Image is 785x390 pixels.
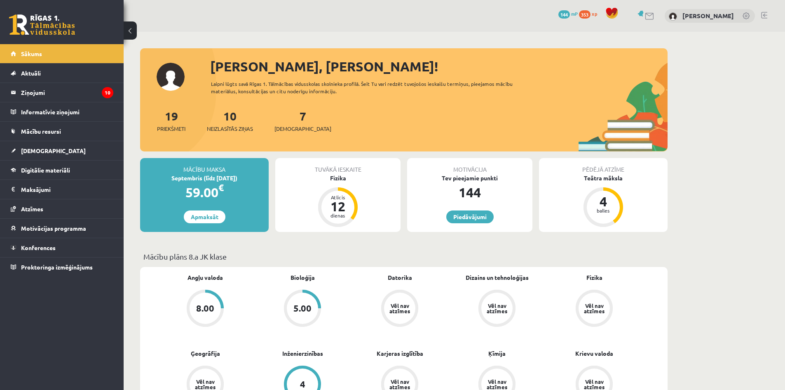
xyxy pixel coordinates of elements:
[102,87,113,98] i: 10
[21,205,43,213] span: Atzīmes
[291,273,315,282] a: Bioloģija
[21,244,56,251] span: Konferences
[143,251,664,262] p: Mācību plāns 8.a JK klase
[275,174,401,228] a: Fizika Atlicis 12 dienas
[11,258,113,277] a: Proktoringa izmēģinājums
[11,238,113,257] a: Konferences
[11,64,113,83] a: Aktuāli
[592,10,597,17] span: xp
[196,304,214,313] div: 8.00
[274,125,331,133] span: [DEMOGRAPHIC_DATA]
[11,83,113,102] a: Ziņojumi10
[140,158,269,174] div: Mācību maksa
[583,303,606,314] div: Vēl nav atzīmes
[448,290,546,329] a: Vēl nav atzīmes
[21,147,86,154] span: [DEMOGRAPHIC_DATA]
[157,125,185,133] span: Priekšmeti
[21,83,113,102] legend: Ziņojumi
[539,174,668,228] a: Teātra māksla 4 balles
[21,69,41,77] span: Aktuāli
[274,109,331,133] a: 7[DEMOGRAPHIC_DATA]
[275,158,401,174] div: Tuvākā ieskaite
[207,125,253,133] span: Neizlasītās ziņas
[485,303,508,314] div: Vēl nav atzīmes
[488,349,506,358] a: Ķīmija
[21,102,113,121] legend: Informatīvie ziņojumi
[21,50,42,57] span: Sākums
[211,80,527,95] div: Laipni lūgts savā Rīgas 1. Tālmācības vidusskolas skolnieka profilā. Šeit Tu vari redzēt tuvojošo...
[586,273,602,282] a: Fizika
[539,174,668,182] div: Teātra māksla
[21,166,70,174] span: Digitālie materiāli
[210,57,668,76] div: [PERSON_NAME], [PERSON_NAME]!
[466,273,529,282] a: Dizains un tehnoloģijas
[546,290,643,329] a: Vēl nav atzīmes
[558,10,570,19] span: 144
[11,122,113,141] a: Mācību resursi
[293,304,312,313] div: 5.00
[485,379,508,390] div: Vēl nav atzīmes
[282,349,323,358] a: Inženierzinības
[579,10,601,17] a: 353 xp
[184,210,225,223] a: Apmaksāt
[21,128,61,135] span: Mācību resursi
[21,263,93,271] span: Proktoringa izmēģinājums
[407,158,532,174] div: Motivācija
[218,182,224,194] span: €
[326,213,350,218] div: dienas
[21,180,113,199] legend: Maksājumi
[326,195,350,200] div: Atlicis
[388,303,411,314] div: Vēl nav atzīmes
[351,290,448,329] a: Vēl nav atzīmes
[254,290,351,329] a: 5.00
[682,12,734,20] a: [PERSON_NAME]
[275,174,401,182] div: Fizika
[388,379,411,390] div: Vēl nav atzīmes
[11,161,113,180] a: Digitālie materiāli
[11,180,113,199] a: Maksājumi
[9,14,75,35] a: Rīgas 1. Tālmācības vidusskola
[21,225,86,232] span: Motivācijas programma
[140,174,269,182] div: Septembris (līdz [DATE])
[571,10,578,17] span: mP
[591,208,616,213] div: balles
[207,109,253,133] a: 10Neizlasītās ziņas
[187,273,223,282] a: Angļu valoda
[11,44,113,63] a: Sākums
[407,174,532,182] div: Tev pieejamie punkti
[157,109,185,133] a: 19Priekšmeti
[583,379,606,390] div: Vēl nav atzīmes
[591,195,616,208] div: 4
[194,379,217,390] div: Vēl nav atzīmes
[300,380,305,389] div: 4
[558,10,578,17] a: 144 mP
[11,102,113,121] a: Informatīvie ziņojumi
[575,349,613,358] a: Krievu valoda
[11,219,113,238] a: Motivācijas programma
[326,200,350,213] div: 12
[11,141,113,160] a: [DEMOGRAPHIC_DATA]
[579,10,591,19] span: 353
[140,182,269,202] div: 59.00
[407,182,532,202] div: 144
[388,273,412,282] a: Datorika
[377,349,423,358] a: Karjeras izglītība
[539,158,668,174] div: Pēdējā atzīme
[11,199,113,218] a: Atzīmes
[191,349,220,358] a: Ģeogrāfija
[446,210,494,223] a: Piedāvājumi
[669,12,677,21] img: Ralfs Jēkabsons
[157,290,254,329] a: 8.00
